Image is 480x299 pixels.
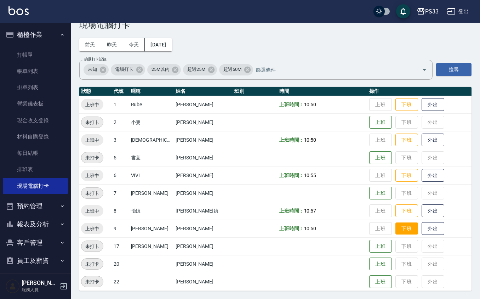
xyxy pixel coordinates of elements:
span: 10:55 [304,173,316,178]
button: 外出 [422,98,444,111]
button: 搜尋 [436,63,472,76]
td: 小隻 [129,113,174,131]
button: 登出 [444,5,472,18]
td: [PERSON_NAME] [174,273,232,290]
button: 上班 [369,258,392,271]
td: 17 [112,237,129,255]
span: 上班中 [81,207,103,215]
td: VIVI [129,167,174,184]
a: 現金收支登錄 [3,112,68,129]
a: 打帳單 [3,47,68,63]
b: 上班時間： [279,102,304,107]
button: 客戶管理 [3,233,68,252]
span: 10:57 [304,208,316,214]
td: [PERSON_NAME] [129,220,174,237]
span: 超過50M [219,66,246,73]
b: 上班時間： [279,173,304,178]
input: 篩選條件 [254,63,410,76]
a: 材料自購登錄 [3,129,68,145]
button: 上班 [369,240,392,253]
div: 電腦打卡 [111,64,145,75]
button: 下班 [395,169,418,182]
td: 3 [112,131,129,149]
button: 櫃檯作業 [3,26,68,44]
td: 6 [112,167,129,184]
button: 下班 [395,222,418,235]
button: 預約管理 [3,197,68,215]
span: 未打卡 [81,154,103,162]
span: 上班中 [81,225,103,232]
button: 今天 [123,38,145,51]
div: 未知 [84,64,109,75]
td: 怡媜 [129,202,174,220]
label: 篩選打卡記錄 [84,57,107,62]
span: 未打卡 [81,119,103,126]
span: 未打卡 [81,260,103,268]
td: 2 [112,113,129,131]
th: 班別 [233,87,278,96]
button: 昨天 [101,38,123,51]
td: [DEMOGRAPHIC_DATA][PERSON_NAME] [129,131,174,149]
span: 未打卡 [81,190,103,197]
td: 5 [112,149,129,167]
div: 超過25M [183,64,217,75]
button: 下班 [395,134,418,147]
td: 1 [112,96,129,113]
button: 外出 [422,169,444,182]
span: 未打卡 [81,278,103,286]
td: [PERSON_NAME] [174,184,232,202]
div: PS33 [425,7,439,16]
button: 上班 [369,116,392,129]
td: [PERSON_NAME] [129,184,174,202]
th: 姓名 [174,87,232,96]
td: [PERSON_NAME] [174,149,232,167]
a: 帳單列表 [3,63,68,79]
a: 排班表 [3,161,68,177]
button: 下班 [395,98,418,111]
h3: 現場電腦打卡 [79,20,472,30]
span: 電腦打卡 [111,66,138,73]
img: Person [6,279,20,293]
th: 時間 [278,87,367,96]
button: Open [419,64,430,75]
button: save [396,4,410,18]
button: 前天 [79,38,101,51]
button: 員工及薪資 [3,252,68,270]
a: 掛單列表 [3,79,68,96]
button: 下班 [395,204,418,218]
td: 9 [112,220,129,237]
td: [PERSON_NAME]媜 [174,202,232,220]
p: 服務人員 [22,287,58,293]
a: 每日結帳 [3,145,68,161]
td: 書宜 [129,149,174,167]
td: Rube [129,96,174,113]
span: 10:50 [304,226,316,231]
span: 10:50 [304,102,316,107]
td: 20 [112,255,129,273]
button: 外出 [422,222,444,235]
button: 上班 [369,275,392,288]
button: 報表及分析 [3,215,68,233]
span: 上班中 [81,101,103,108]
button: 上班 [369,151,392,164]
span: 10:50 [304,137,316,143]
a: 現場電腦打卡 [3,178,68,194]
th: 暱稱 [129,87,174,96]
button: 外出 [422,204,444,218]
th: 操作 [367,87,472,96]
th: 代號 [112,87,129,96]
td: 7 [112,184,129,202]
td: [PERSON_NAME] [174,113,232,131]
td: [PERSON_NAME] [174,255,232,273]
button: [DATE] [145,38,172,51]
td: [PERSON_NAME] [174,131,232,149]
button: PS33 [414,4,441,19]
td: [PERSON_NAME] [129,237,174,255]
span: 超過25M [183,66,210,73]
div: 25M以內 [147,64,181,75]
td: 22 [112,273,129,290]
span: 未知 [84,66,101,73]
span: 上班中 [81,172,103,179]
span: 上班中 [81,136,103,144]
h5: [PERSON_NAME] [22,280,58,287]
